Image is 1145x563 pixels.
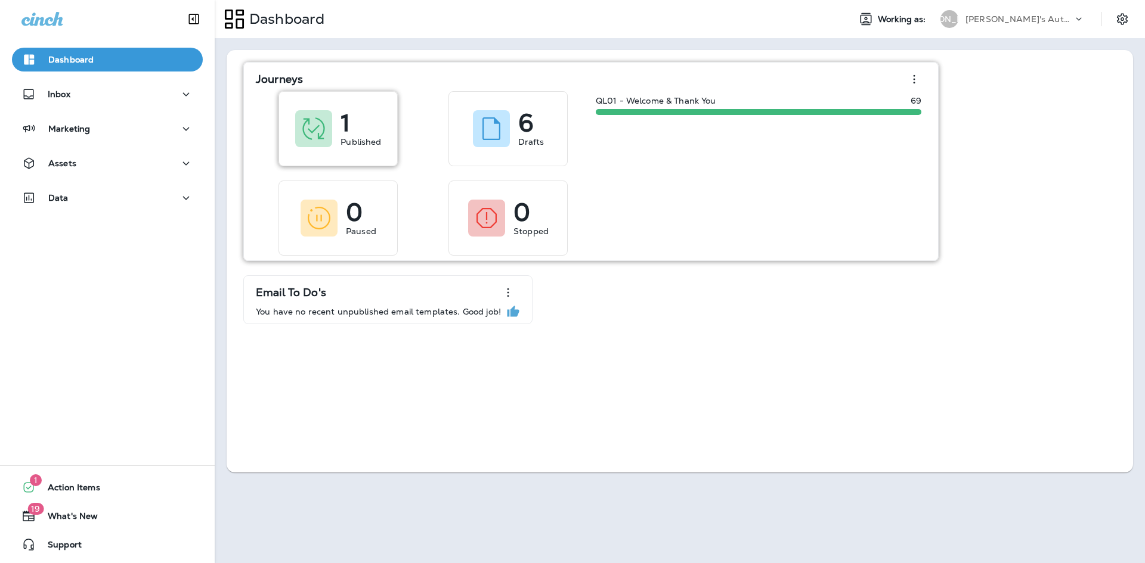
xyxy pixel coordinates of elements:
[48,89,70,99] p: Inbox
[12,48,203,71] button: Dashboard
[12,151,203,175] button: Assets
[256,73,303,85] p: Journeys
[27,503,44,515] span: 19
[341,117,350,129] p: 1
[341,136,381,148] p: Published
[36,483,100,497] span: Action Items
[878,14,929,24] span: Working as:
[256,307,501,316] p: You have no recent unpublished email templates. Good job!
[12,186,203,210] button: Data
[513,225,549,237] p: Stopped
[36,540,82,554] span: Support
[48,193,69,203] p: Data
[911,96,921,105] p: 69
[12,533,203,556] button: Support
[177,7,211,31] button: Collapse Sidebar
[518,136,544,148] p: Drafts
[346,225,376,237] p: Paused
[12,475,203,499] button: 1Action Items
[518,117,533,129] p: 6
[30,474,42,486] span: 1
[256,287,326,298] p: Email To Do's
[48,55,94,64] p: Dashboard
[596,96,716,105] p: QL01 - Welcome & Thank You
[1112,8,1133,30] button: Settings
[346,206,363,218] p: 0
[12,117,203,141] button: Marketing
[12,82,203,106] button: Inbox
[513,206,530,218] p: 0
[940,10,958,28] div: [PERSON_NAME]
[48,124,90,133] p: Marketing
[965,14,1073,24] p: [PERSON_NAME]'s Auto & Tire
[12,504,203,528] button: 19What's New
[245,10,324,28] p: Dashboard
[48,158,76,168] p: Assets
[36,511,98,525] span: What's New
